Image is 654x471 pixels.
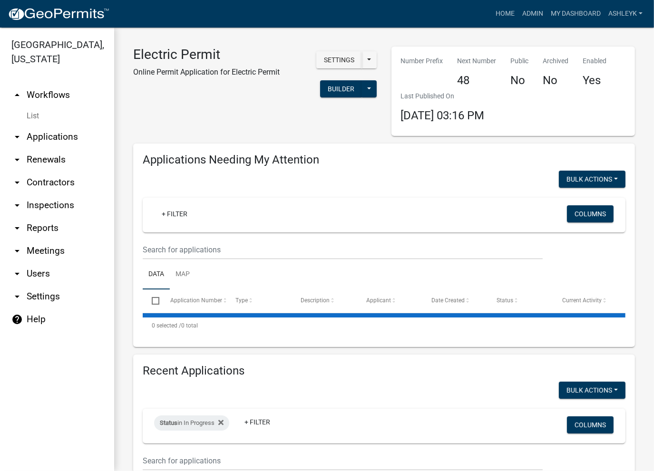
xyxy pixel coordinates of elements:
span: Status [497,297,513,304]
h4: Yes [583,74,607,87]
h4: No [543,74,569,87]
p: Last Published On [401,91,485,101]
i: arrow_drop_down [11,131,23,143]
span: Type [235,297,248,304]
a: Admin [518,5,547,23]
a: + Filter [154,205,195,222]
datatable-header-cell: Type [226,289,292,312]
datatable-header-cell: Current Activity [553,289,618,312]
i: arrow_drop_down [11,245,23,257]
h4: No [511,74,529,87]
p: Enabled [583,56,607,66]
input: Search for applications [143,240,543,260]
i: arrow_drop_down [11,268,23,279]
span: [DATE] 03:16 PM [401,109,485,122]
button: Bulk Actions [559,382,625,399]
datatable-header-cell: Select [143,289,161,312]
a: Data [143,260,170,290]
h4: Applications Needing My Attention [143,153,625,167]
p: Public [511,56,529,66]
datatable-header-cell: Description [292,289,357,312]
h4: 48 [458,74,497,87]
p: Online Permit Application for Electric Permit [133,67,280,78]
a: My Dashboard [547,5,605,23]
h3: Electric Permit [133,47,280,63]
datatable-header-cell: Date Created [422,289,488,312]
a: + Filter [237,413,278,431]
span: Current Activity [562,297,602,304]
i: help [11,314,23,325]
span: Description [301,297,330,304]
span: Applicant [366,297,391,304]
p: Archived [543,56,569,66]
input: Search for applications [143,451,543,471]
datatable-header-cell: Applicant [357,289,422,312]
a: Home [492,5,518,23]
div: in In Progress [154,415,229,431]
span: Application Number [170,297,222,304]
datatable-header-cell: Application Number [161,289,226,312]
p: Next Number [458,56,497,66]
span: Date Created [431,297,465,304]
i: arrow_drop_down [11,222,23,234]
a: AshleyK [605,5,646,23]
i: arrow_drop_down [11,200,23,211]
div: 0 total [143,314,625,337]
i: arrow_drop_up [11,89,23,101]
button: Builder [320,80,362,97]
i: arrow_drop_down [11,154,23,165]
button: Columns [567,205,614,222]
p: Number Prefix [401,56,443,66]
datatable-header-cell: Status [488,289,553,312]
span: Status [160,419,177,426]
button: Settings [316,51,362,68]
i: arrow_drop_down [11,291,23,302]
span: 0 selected / [152,322,181,329]
i: arrow_drop_down [11,177,23,188]
h4: Recent Applications [143,364,625,378]
button: Columns [567,416,614,433]
button: Bulk Actions [559,171,625,188]
a: Map [170,260,195,290]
